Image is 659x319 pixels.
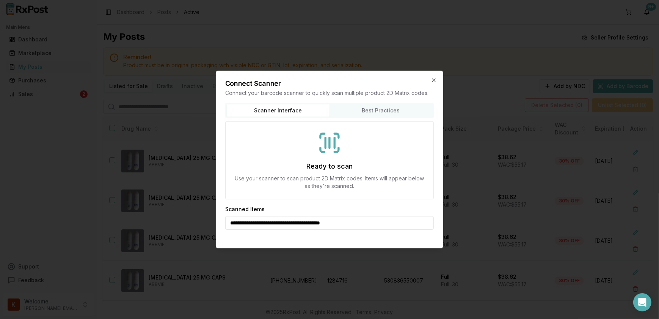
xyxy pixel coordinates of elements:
[225,205,265,213] h3: Scanned Items
[235,175,424,190] p: Use your scanner to scan product 2D Matrix codes. Items will appear below as they're scanned.
[306,161,353,172] h3: Ready to scan
[225,89,434,97] p: Connect your barcode scanner to quickly scan multiple product 2D Matrix codes.
[225,80,434,87] h2: Connect Scanner
[329,104,432,117] button: Best Practices
[227,104,329,117] button: Scanner Interface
